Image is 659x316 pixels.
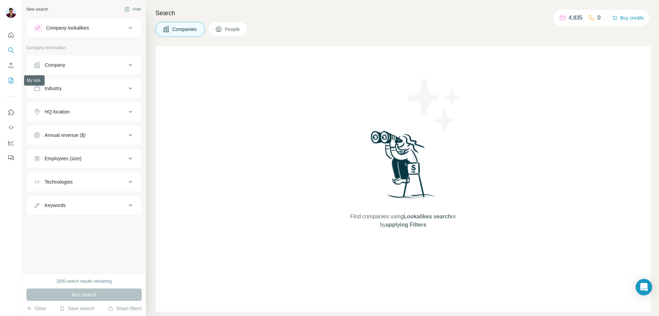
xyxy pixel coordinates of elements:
button: Employees (size) [27,150,141,167]
span: People [225,26,241,33]
button: Use Surfe on LinkedIn [5,106,16,119]
img: Surfe Illustration - Woman searching with binoculars [368,129,439,206]
p: Company information [26,45,142,51]
div: Company [45,62,65,68]
button: Buy credits [612,13,644,23]
button: Clear [26,305,46,312]
button: Use Surfe API [5,121,16,134]
div: Keywords [45,202,66,209]
button: Hide [119,4,146,14]
button: Save search [59,305,94,312]
div: Company lookalikes [46,24,89,31]
div: Technologies [45,178,73,185]
div: New search [26,6,48,12]
p: 4,835 [569,14,582,22]
div: HQ location [45,108,70,115]
h4: Search [155,8,651,18]
button: Share filters [108,305,142,312]
button: Keywords [27,197,141,214]
p: 0 [598,14,601,22]
span: Companies [172,26,197,33]
div: Annual revenue ($) [45,132,85,139]
button: Industry [27,80,141,97]
button: Dashboard [5,137,16,149]
div: Industry [45,85,62,92]
button: Search [5,44,16,56]
div: Employees (size) [45,155,81,162]
span: applying Filters [386,222,426,228]
span: Find companies using or by [348,213,458,229]
div: 2000 search results remaining [57,278,112,284]
div: Open Intercom Messenger [636,279,652,295]
button: HQ location [27,103,141,120]
button: Technologies [27,174,141,190]
button: Feedback [5,152,16,164]
button: Annual revenue ($) [27,127,141,143]
img: Avatar [5,7,16,18]
button: Company lookalikes [27,20,141,36]
button: My lists [5,74,16,87]
button: Company [27,57,141,73]
span: Lookalikes search [404,214,451,219]
img: Surfe Illustration - Stars [403,74,465,135]
button: Enrich CSV [5,59,16,72]
button: Quick start [5,29,16,41]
